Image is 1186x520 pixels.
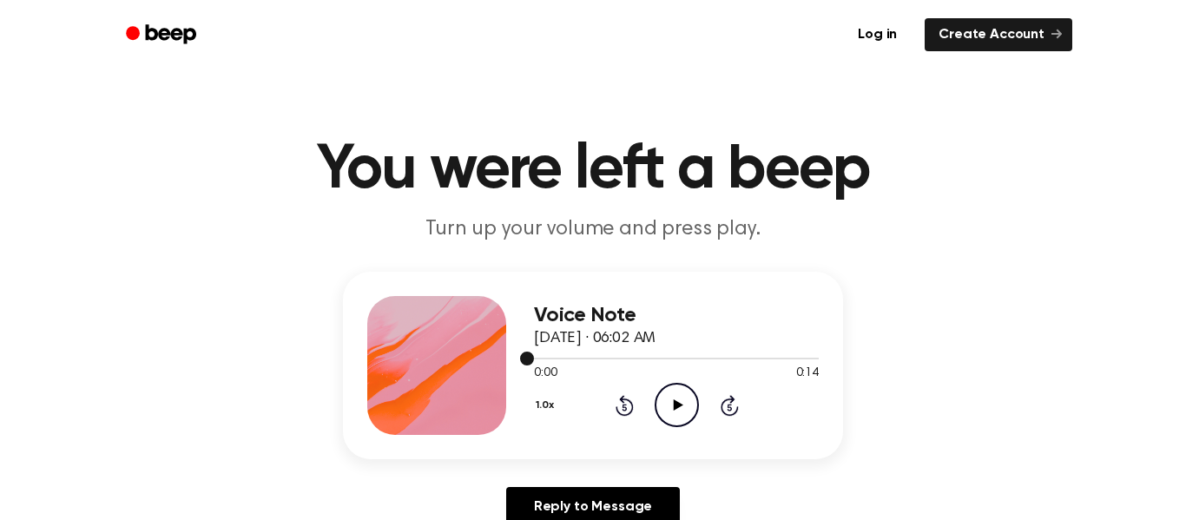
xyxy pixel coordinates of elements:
span: 0:00 [534,365,557,383]
h1: You were left a beep [148,139,1038,201]
a: Beep [114,18,212,52]
a: Log in [840,15,914,55]
h3: Voice Note [534,304,819,327]
span: 0:14 [796,365,819,383]
p: Turn up your volume and press play. [260,215,926,244]
a: Create Account [925,18,1072,51]
span: [DATE] · 06:02 AM [534,331,656,346]
button: 1.0x [534,391,560,420]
